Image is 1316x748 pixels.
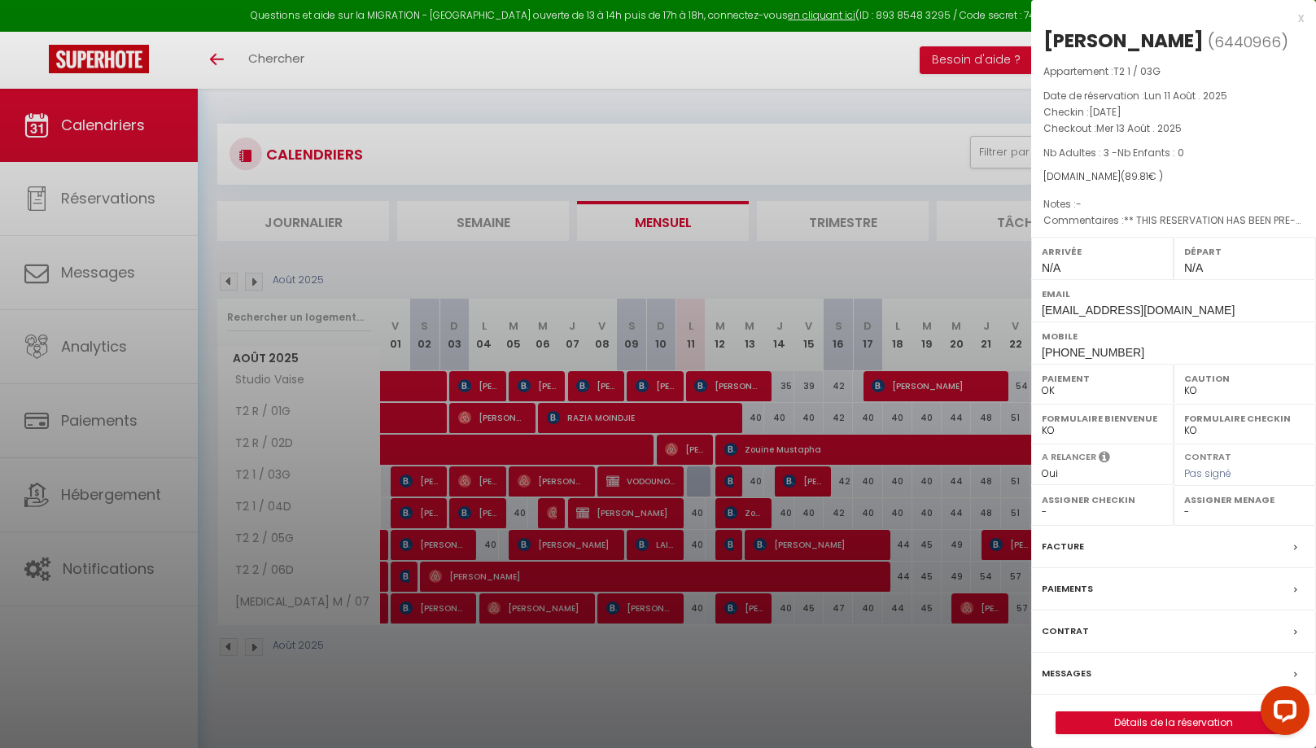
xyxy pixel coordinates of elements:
[1043,196,1304,212] p: Notes :
[1184,410,1305,426] label: Formulaire Checkin
[1184,370,1305,387] label: Caution
[1248,680,1316,748] iframe: LiveChat chat widget
[1031,8,1304,28] div: x
[1089,105,1121,119] span: [DATE]
[1042,304,1235,317] span: [EMAIL_ADDRESS][DOMAIN_NAME]
[1076,197,1082,211] span: -
[1184,450,1231,461] label: Contrat
[1208,30,1288,53] span: ( )
[1184,466,1231,480] span: Pas signé
[1043,28,1204,54] div: [PERSON_NAME]
[1042,346,1144,359] span: [PHONE_NUMBER]
[1042,580,1093,597] label: Paiements
[1042,623,1089,640] label: Contrat
[1117,146,1184,160] span: Nb Enfants : 0
[1184,261,1203,274] span: N/A
[1042,243,1163,260] label: Arrivée
[1113,64,1161,78] span: T2 1 / 03G
[1099,450,1110,468] i: Sélectionner OUI si vous souhaiter envoyer les séquences de messages post-checkout
[1184,243,1305,260] label: Départ
[1214,32,1281,52] span: 6440966
[1043,104,1304,120] p: Checkin :
[1043,146,1184,160] span: Nb Adultes : 3 -
[1144,89,1227,103] span: Lun 11 Août . 2025
[1042,538,1084,555] label: Facture
[1043,88,1304,104] p: Date de réservation :
[1125,169,1148,183] span: 89.81
[1042,492,1163,508] label: Assigner Checkin
[1184,492,1305,508] label: Assigner Menage
[1042,370,1163,387] label: Paiement
[1043,120,1304,137] p: Checkout :
[1042,665,1091,682] label: Messages
[1043,212,1304,229] p: Commentaires :
[1043,63,1304,80] p: Appartement :
[1056,712,1291,733] a: Détails de la réservation
[1043,169,1304,185] div: [DOMAIN_NAME]
[1056,711,1292,734] button: Détails de la réservation
[1042,261,1060,274] span: N/A
[1042,328,1305,344] label: Mobile
[1042,410,1163,426] label: Formulaire Bienvenue
[1096,121,1182,135] span: Mer 13 Août . 2025
[1042,286,1305,302] label: Email
[1042,450,1096,464] label: A relancer
[1121,169,1163,183] span: ( € )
